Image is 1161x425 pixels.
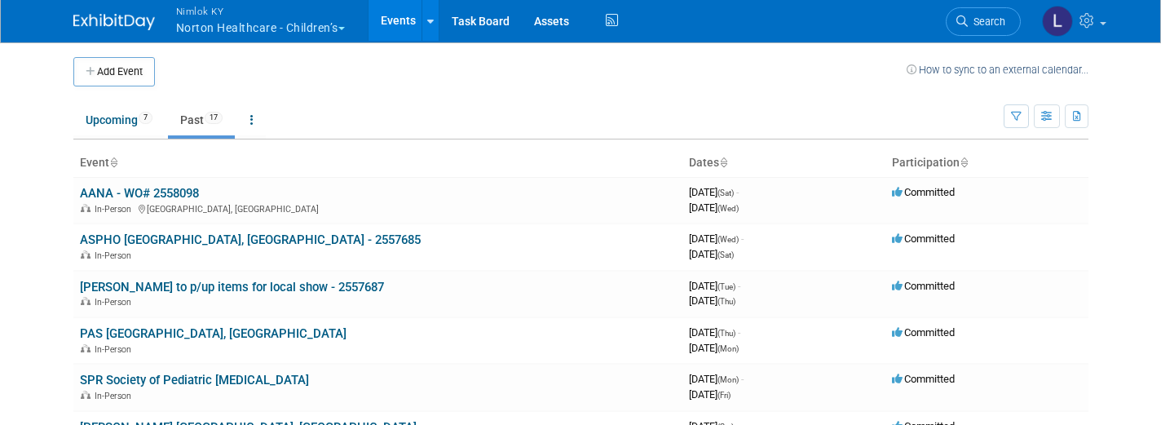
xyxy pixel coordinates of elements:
span: - [738,326,740,339]
a: SPR Society of Pediatric [MEDICAL_DATA] [80,373,309,387]
img: In-Person Event [81,344,90,352]
span: [DATE] [689,186,739,198]
a: [PERSON_NAME] to p/up items for local show - 2557687 [80,280,384,294]
span: - [738,280,740,292]
span: (Fri) [717,391,731,400]
span: [DATE] [689,326,740,339]
span: (Sat) [717,250,734,259]
a: Sort by Start Date [719,156,727,169]
button: Add Event [73,57,155,86]
img: In-Person Event [81,297,90,305]
span: Search [968,15,1005,28]
span: [DATE] [689,388,731,401]
th: Participation [885,149,1088,177]
a: Search [946,7,1021,36]
span: (Sat) [717,188,734,197]
span: (Mon) [717,344,739,353]
img: In-Person Event [81,204,90,212]
span: In-Person [95,297,136,308]
span: Committed [892,280,955,292]
th: Dates [682,149,885,177]
a: PAS [GEOGRAPHIC_DATA], [GEOGRAPHIC_DATA] [80,326,347,341]
a: Past17 [168,104,235,135]
div: [GEOGRAPHIC_DATA], [GEOGRAPHIC_DATA] [80,201,676,215]
a: ASPHO [GEOGRAPHIC_DATA], [GEOGRAPHIC_DATA] - 2557685 [80,232,421,247]
span: - [741,373,744,385]
a: How to sync to an external calendar... [907,64,1088,76]
span: (Thu) [717,329,735,338]
a: Upcoming7 [73,104,165,135]
span: 17 [205,112,223,124]
img: In-Person Event [81,250,90,259]
img: ExhibitDay [73,14,155,30]
span: In-Person [95,344,136,355]
span: [DATE] [689,373,744,385]
span: (Wed) [717,204,739,213]
span: [DATE] [689,294,735,307]
th: Event [73,149,682,177]
img: Luc Schaefer [1042,6,1073,37]
span: In-Person [95,204,136,215]
span: (Tue) [717,282,735,291]
a: AANA - WO# 2558098 [80,186,199,201]
span: [DATE] [689,232,744,245]
span: [DATE] [689,342,739,354]
img: In-Person Event [81,391,90,399]
span: Committed [892,326,955,339]
a: Sort by Event Name [109,156,117,169]
span: [DATE] [689,280,740,292]
span: [DATE] [689,201,739,214]
span: (Mon) [717,375,739,384]
span: 7 [139,112,152,124]
span: Committed [892,186,955,198]
span: - [736,186,739,198]
span: Nimlok KY [176,2,345,20]
span: In-Person [95,250,136,261]
span: (Thu) [717,297,735,306]
a: Sort by Participation Type [960,156,968,169]
span: In-Person [95,391,136,401]
span: [DATE] [689,248,734,260]
span: Committed [892,373,955,385]
span: (Wed) [717,235,739,244]
span: - [741,232,744,245]
span: Committed [892,232,955,245]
